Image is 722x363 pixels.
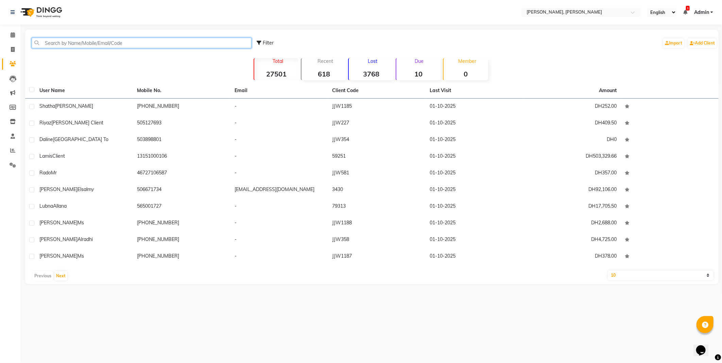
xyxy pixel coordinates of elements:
[230,198,328,215] td: -
[328,83,426,99] th: Client Code
[230,232,328,248] td: -
[523,182,621,198] td: DH92,106.00
[39,186,78,192] span: [PERSON_NAME]
[693,336,715,356] iframe: chat widget
[17,3,64,22] img: logo
[230,248,328,265] td: -
[444,70,488,78] strong: 0
[426,215,523,232] td: 01-10-2025
[349,70,393,78] strong: 3768
[78,186,94,192] span: Elsalmy
[523,165,621,182] td: DH357.00
[257,58,299,64] p: Total
[426,165,523,182] td: 01-10-2025
[426,198,523,215] td: 01-10-2025
[351,58,393,64] p: Lost
[78,220,84,226] span: Ms
[78,253,84,259] span: Ms
[426,83,523,99] th: Last Visit
[133,149,230,165] td: 13151000106
[426,232,523,248] td: 01-10-2025
[683,9,687,15] a: 1
[230,182,328,198] td: [EMAIL_ADDRESS][DOMAIN_NAME]
[133,132,230,149] td: 503898801
[230,132,328,149] td: -
[133,215,230,232] td: [PHONE_NUMBER]
[230,215,328,232] td: -
[398,58,441,64] p: Due
[426,115,523,132] td: 01-10-2025
[328,99,426,115] td: JJW1185
[230,99,328,115] td: -
[328,115,426,132] td: JJW227
[54,271,67,281] button: Next
[328,248,426,265] td: JJW1187
[694,9,709,16] span: Admin
[133,165,230,182] td: 46727106587
[39,153,52,159] span: Lamis
[663,38,684,48] a: Import
[39,236,78,242] span: [PERSON_NAME]
[446,58,488,64] p: Member
[328,232,426,248] td: JJW358
[523,132,621,149] td: DH0
[51,170,57,176] span: Mr
[523,99,621,115] td: DH252.00
[32,38,252,48] input: Search by Name/Mobile/Email/Code
[230,165,328,182] td: -
[133,99,230,115] td: [PHONE_NUMBER]
[426,248,523,265] td: 01-10-2025
[328,132,426,149] td: JJW354
[426,149,523,165] td: 01-10-2025
[35,83,133,99] th: User Name
[230,115,328,132] td: -
[426,182,523,198] td: 01-10-2025
[686,6,690,11] span: 1
[688,38,717,48] a: Add Client
[304,58,346,64] p: Recent
[51,120,103,126] span: [PERSON_NAME] client
[52,153,65,159] span: Client
[39,203,53,209] span: Lubna
[328,215,426,232] td: JJW1188
[595,83,621,98] th: Amount
[133,182,230,198] td: 506671734
[396,70,441,78] strong: 10
[53,203,67,209] span: Allana
[328,198,426,215] td: 79313
[39,103,55,109] span: Shatha
[328,149,426,165] td: 59251
[133,232,230,248] td: [PHONE_NUMBER]
[523,198,621,215] td: DH17,705.50
[39,253,78,259] span: [PERSON_NAME]
[78,236,93,242] span: Alradhi
[39,136,53,142] span: Daline
[230,83,328,99] th: Email
[523,149,621,165] td: DH503,329.66
[39,120,51,126] span: Riyaz
[133,198,230,215] td: 565001727
[39,220,78,226] span: [PERSON_NAME]
[328,165,426,182] td: JJW581
[523,215,621,232] td: DH2,688.00
[426,99,523,115] td: 01-10-2025
[53,136,108,142] span: [GEOGRAPHIC_DATA] to
[328,182,426,198] td: 3430
[426,132,523,149] td: 01-10-2025
[263,40,274,46] span: Filter
[302,70,346,78] strong: 618
[230,149,328,165] td: -
[254,70,299,78] strong: 27501
[133,115,230,132] td: 505127693
[523,248,621,265] td: DH378.00
[133,83,230,99] th: Mobile No.
[55,103,93,109] span: [PERSON_NAME]
[39,170,51,176] span: Rado
[523,232,621,248] td: DH4,725.00
[523,115,621,132] td: DH409.50
[133,248,230,265] td: [PHONE_NUMBER]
